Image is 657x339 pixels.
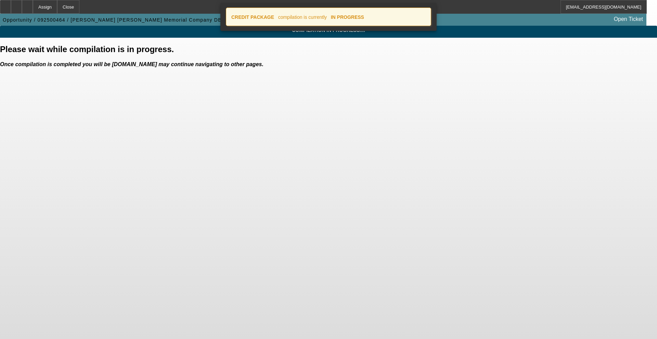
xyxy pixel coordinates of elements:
strong: IN PROGRESS [331,14,364,20]
span: compilation is currently [278,14,327,20]
span: Opportunity / 092500464 / [PERSON_NAME] [PERSON_NAME] Memorial Company DBA TMH Embroidery / [PERS... [3,17,319,23]
a: Open Ticket [611,13,646,25]
span: Compilation in progress.... [5,27,652,33]
strong: CREDIT PACKAGE [231,14,274,20]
